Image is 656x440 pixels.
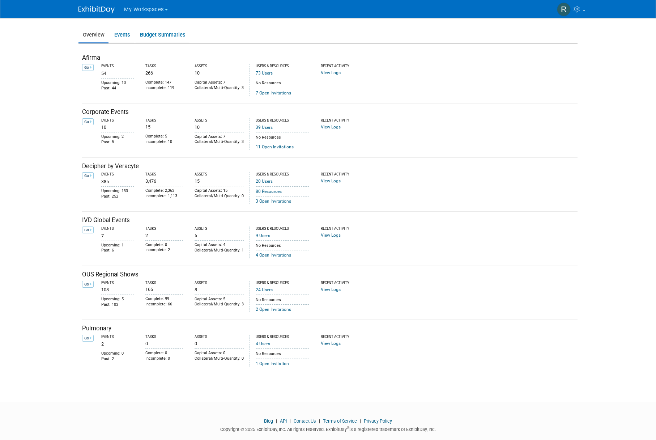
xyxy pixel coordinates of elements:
div: Complete: 0 [145,242,183,248]
div: 7 [101,231,134,239]
a: 73 Users [256,71,273,76]
a: Overview [78,28,108,42]
div: Users & Resources [256,281,309,285]
div: Incomplete: 10 [145,139,183,145]
div: Assets [195,64,244,69]
div: Events [101,172,134,177]
a: Go [82,281,94,288]
span: | [358,418,363,424]
div: 54 [101,69,134,76]
div: Tasks [145,335,183,339]
span: No Resources [256,81,281,85]
a: 9 Users [256,233,270,238]
div: 2 [101,339,134,347]
div: Incomplete: 0 [145,356,183,361]
div: Upcoming: 0 [101,351,134,356]
div: Past: 2 [101,356,134,362]
div: Users & Resources [256,335,309,339]
div: Upcoming: 133 [101,189,134,194]
a: Events [110,28,134,42]
a: 2 Open Invitations [256,307,291,312]
span: No Resources [256,297,281,302]
div: Capital Assets: 4 [195,242,244,248]
div: 10 [195,123,244,130]
div: IVD Global Events [82,216,578,225]
span: | [274,418,279,424]
a: Go [82,335,94,342]
div: Capital Assets: 7 [195,80,244,85]
div: Tasks [145,64,183,69]
a: 7 Open Invitations [256,90,291,96]
div: Recent Activity [321,64,363,69]
div: Tasks [145,227,183,231]
a: Go [82,64,94,71]
span: | [288,418,293,424]
div: Upcoming: 1 [101,243,134,248]
a: 80 Resources [256,189,282,194]
div: Collateral/Multi-Quantity: 0 [195,194,244,199]
a: 20 Users [256,179,273,184]
sup: ® [347,426,349,430]
a: View Logs [321,124,341,130]
div: Capital Assets: 7 [195,134,244,140]
span: My Workspaces [124,7,164,13]
span: No Resources [256,135,281,140]
img: Randi LeBoyer [557,3,571,16]
div: Users & Resources [256,227,309,231]
div: Incomplete: 66 [145,302,183,307]
div: Recent Activity [321,281,363,285]
a: 1 Open Invitation [256,361,289,366]
div: Complete: 0 [145,351,183,356]
div: Recent Activity [321,118,363,123]
div: Recent Activity [321,227,363,231]
div: 266 [145,69,183,76]
a: 39 Users [256,125,273,130]
a: Go [82,118,94,125]
img: ExhibitDay [78,6,115,13]
div: Complete: 99 [145,296,183,302]
div: Upcoming: 10 [101,80,134,86]
a: View Logs [321,341,341,346]
div: 15 [195,177,244,184]
div: 0 [195,339,244,347]
div: Assets [195,227,244,231]
div: Events [101,335,134,339]
a: Privacy Policy [364,418,392,424]
div: Incomplete: 119 [145,85,183,91]
a: View Logs [321,178,341,183]
div: Events [101,118,134,123]
div: Recent Activity [321,335,363,339]
div: Collateral/Multi-Quantity: 3 [195,302,244,307]
div: Collateral/Multi-Quantity: 3 [195,139,244,145]
div: Incomplete: 2 [145,247,183,253]
div: Complete: 2,363 [145,188,183,194]
div: Capital Assets: 5 [195,297,244,302]
a: Contact Us [294,418,316,424]
div: Events [101,227,134,231]
span: No Resources [256,243,281,248]
a: View Logs [321,287,341,292]
div: 8 [195,285,244,293]
div: Upcoming: 5 [101,297,134,302]
div: Tasks [145,118,183,123]
div: Tasks [145,281,183,285]
div: Past: 8 [101,140,134,145]
div: 385 [101,177,134,185]
div: 15 [145,123,183,130]
div: Users & Resources [256,118,309,123]
div: OUS Regional Shows [82,270,578,279]
div: 10 [101,123,134,130]
div: Assets [195,335,244,339]
a: 3 Open Invitations [256,199,291,204]
div: Tasks [145,172,183,177]
div: 108 [101,285,134,293]
div: Collateral/Multi-Quantity: 1 [195,248,244,253]
a: View Logs [321,233,341,238]
div: Events [101,281,134,285]
a: View Logs [321,70,341,75]
div: Users & Resources [256,172,309,177]
a: Blog [264,418,273,424]
a: Go [82,227,94,233]
div: Incomplete: 1,113 [145,194,183,199]
div: Complete: 147 [145,80,183,85]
